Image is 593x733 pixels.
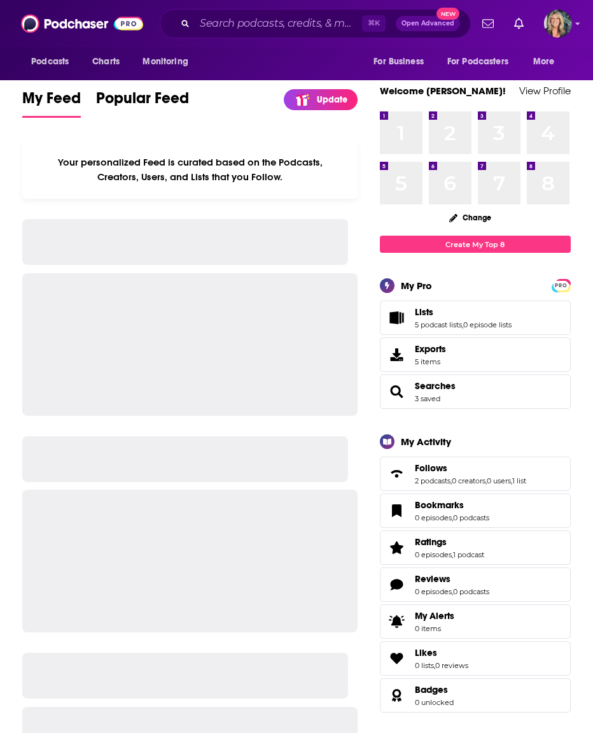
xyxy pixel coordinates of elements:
p: Update [317,94,347,105]
span: My Alerts [415,610,454,622]
a: 0 creators [452,476,485,485]
button: Change [442,210,499,225]
span: Exports [384,346,410,364]
span: Open Advanced [401,20,454,27]
span: Exports [415,343,446,355]
button: Show profile menu [544,10,572,38]
div: My Pro [401,280,432,292]
a: View Profile [519,85,571,97]
a: 1 list [512,476,526,485]
a: Reviews [384,576,410,594]
a: Welcome [PERSON_NAME]! [380,85,506,97]
span: ⌘ K [362,15,386,32]
a: Bookmarks [415,499,489,511]
span: , [434,661,435,670]
a: Lists [384,309,410,327]
span: , [452,550,453,559]
button: Open AdvancedNew [396,16,460,31]
img: User Profile [544,10,572,38]
span: , [450,476,452,485]
a: Charts [84,50,127,74]
span: Charts [92,53,120,71]
span: PRO [554,281,569,290]
span: Reviews [415,573,450,585]
a: 0 episode lists [463,320,512,329]
a: Reviews [415,573,489,585]
a: 0 podcasts [453,587,489,596]
a: Bookmarks [384,502,410,520]
a: Follows [415,462,526,474]
span: Bookmarks [415,499,464,511]
span: Follows [380,457,571,491]
a: 0 episodes [415,587,452,596]
span: Ratings [415,536,447,548]
span: , [511,476,512,485]
a: My Feed [22,89,81,118]
a: Exports [380,338,571,372]
a: Badges [415,684,454,695]
span: Badges [415,684,448,695]
span: My Alerts [384,613,410,630]
span: Likes [415,647,437,658]
img: Podchaser - Follow, Share and Rate Podcasts [21,11,143,36]
span: Lists [415,306,433,318]
span: 0 items [415,624,454,633]
a: 0 lists [415,661,434,670]
span: More [533,53,555,71]
a: Badges [384,687,410,704]
span: Podcasts [31,53,69,71]
button: open menu [365,50,440,74]
button: open menu [524,50,571,74]
div: My Activity [401,436,451,448]
span: Bookmarks [380,494,571,528]
a: 5 podcast lists [415,320,462,329]
div: Your personalized Feed is curated based on the Podcasts, Creators, Users, and Lists that you Follow. [22,141,358,199]
button: open menu [439,50,527,74]
a: My Alerts [380,604,571,639]
span: New [436,8,459,20]
span: Likes [380,641,571,676]
a: 0 unlocked [415,698,454,707]
a: Likes [384,650,410,667]
a: Show notifications dropdown [477,13,499,34]
span: Lists [380,301,571,335]
a: 1 podcast [453,550,484,559]
a: Show notifications dropdown [509,13,529,34]
a: 0 episodes [415,513,452,522]
span: Monitoring [143,53,188,71]
span: Popular Feed [96,89,189,115]
span: Logged in as lisa.beech [544,10,572,38]
span: 5 items [415,357,446,366]
a: Update [284,89,358,110]
a: 0 episodes [415,550,452,559]
button: open menu [22,50,85,74]
span: , [452,587,453,596]
button: open menu [134,50,204,74]
a: Create My Top 8 [380,236,571,253]
span: For Business [373,53,424,71]
a: 0 users [487,476,511,485]
div: Search podcasts, credits, & more... [160,9,471,38]
span: My Feed [22,89,81,115]
span: Searches [380,374,571,409]
a: Ratings [384,539,410,557]
a: Searches [415,380,456,392]
a: 0 reviews [435,661,468,670]
span: Ratings [380,530,571,565]
a: Follows [384,465,410,483]
a: 0 podcasts [453,513,489,522]
a: Lists [415,306,512,318]
span: For Podcasters [447,53,508,71]
a: Likes [415,647,468,658]
a: Ratings [415,536,484,548]
span: Follows [415,462,447,474]
a: PRO [554,280,569,290]
a: 3 saved [415,394,440,403]
span: , [462,320,463,329]
span: , [452,513,453,522]
span: Badges [380,678,571,713]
